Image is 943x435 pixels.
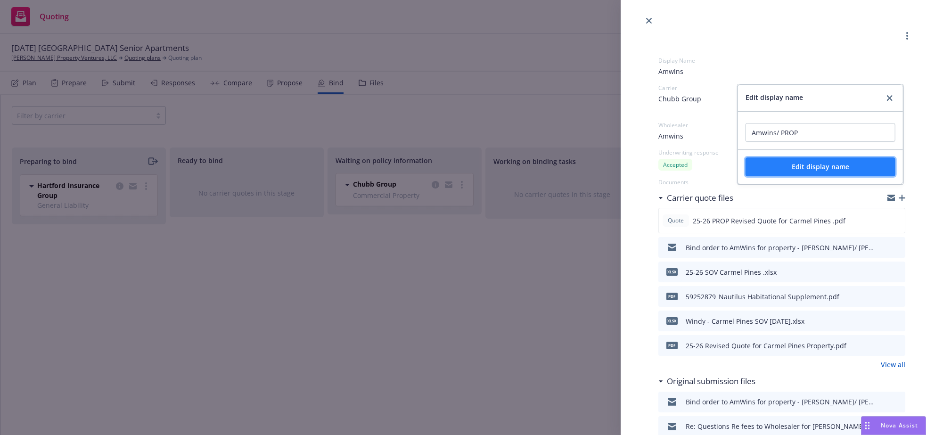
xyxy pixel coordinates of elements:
span: pdf [666,342,678,349]
button: preview file [893,291,902,302]
span: xlsx [666,317,678,324]
button: download file [878,340,886,351]
button: preview file [893,396,902,408]
div: 59252879_Nautilus Habitational Supplement.pdf [686,292,839,302]
span: 25-26 PROP Revised Quote for Carmel Pines .pdf [693,216,845,226]
span: pdf [666,293,678,300]
div: Carrier quote files [658,192,733,204]
div: Accepted [658,159,692,171]
div: Bind order to AmWins for property - [PERSON_NAME]/ [PERSON_NAME] Apartments [686,243,874,253]
span: Nova Assist [881,421,918,429]
button: preview file [893,266,902,278]
a: close [643,15,655,26]
a: View all [881,360,905,369]
div: Underwriting response [658,148,782,156]
button: preview file [893,242,902,253]
div: Carrier [658,84,782,92]
span: Chubb Group [658,94,701,104]
span: Edit display name [792,162,849,171]
div: 25-26 SOV Carmel Pines .xlsx [686,267,777,277]
div: Original submission files [658,375,755,387]
div: Re: Questions Re fees to Wholesaler for [PERSON_NAME]/ [PERSON_NAME] Apartments [686,421,874,431]
button: download file [878,242,886,253]
button: download file [878,266,886,278]
button: Edit display name [746,157,895,176]
span: Amwins [658,66,905,76]
div: Drag to move [861,417,873,435]
a: more [902,30,913,41]
div: Wholesaler [658,121,782,129]
div: 25-26 Revised Quote for Carmel Pines Property.pdf [686,341,846,351]
div: Bind order to AmWins for property - [PERSON_NAME]/ [PERSON_NAME] Apartments [686,397,874,407]
div: Documents [658,178,905,186]
h3: Original submission files [667,375,755,387]
div: Display Name [658,57,905,65]
span: Quote [666,216,685,225]
button: download file [878,315,886,327]
a: close [884,92,895,104]
button: download file [878,396,886,408]
button: download file [877,215,885,226]
span: Amwins [658,131,683,141]
button: preview file [893,340,902,351]
button: Nova Assist [861,416,926,435]
button: download file [878,291,886,302]
button: preview file [893,315,902,327]
button: preview file [893,215,901,226]
div: Windy - Carmel Pines SOV [DATE].xlsx [686,316,804,326]
h3: Carrier quote files [667,192,733,204]
span: xlsx [666,268,678,275]
span: Edit display name [746,92,803,104]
